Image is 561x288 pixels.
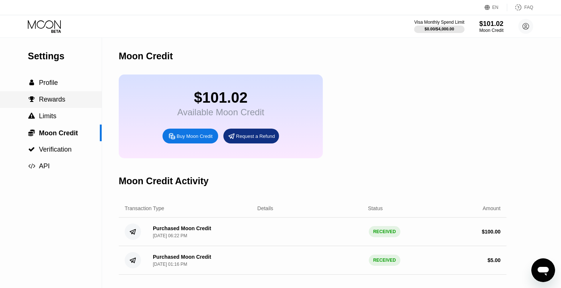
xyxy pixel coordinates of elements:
[424,27,454,31] div: $0.00 / $4,000.00
[28,79,35,86] div: 
[236,133,275,139] div: Request a Refund
[507,4,533,11] div: FAQ
[223,129,279,143] div: Request a Refund
[488,257,501,263] div: $ 5.00
[479,28,503,33] div: Moon Credit
[177,107,264,117] div: Available Moon Credit
[28,129,35,136] span: 
[39,146,72,153] span: Verification
[369,255,400,266] div: RECEIVED
[483,205,501,211] div: Amount
[119,51,173,62] div: Moon Credit
[39,96,65,103] span: Rewards
[28,96,35,103] div: 
[28,51,102,62] div: Settings
[153,262,187,267] div: [DATE] 01:16 PM
[531,258,555,282] iframe: Button to launch messaging window
[177,133,213,139] div: Buy Moon Credit
[257,205,273,211] div: Details
[414,20,464,25] div: Visa Monthly Spend Limit
[414,20,464,33] div: Visa Monthly Spend Limit$0.00/$4,000.00
[119,176,209,186] div: Moon Credit Activity
[482,229,501,235] div: $ 100.00
[153,233,187,238] div: [DATE] 06:22 PM
[39,129,78,137] span: Moon Credit
[125,205,164,211] div: Transaction Type
[524,5,533,10] div: FAQ
[177,89,264,106] div: $101.02
[28,163,35,169] span: 
[163,129,218,143] div: Buy Moon Credit
[29,79,34,86] span: 
[479,20,503,33] div: $101.02Moon Credit
[39,79,58,86] span: Profile
[39,112,56,120] span: Limits
[368,205,383,211] div: Status
[492,5,499,10] div: EN
[39,162,50,170] span: API
[485,4,507,11] div: EN
[28,113,35,119] span: 
[153,254,211,260] div: Purchased Moon Credit
[153,225,211,231] div: Purchased Moon Credit
[369,226,400,237] div: RECEIVED
[29,96,35,103] span: 
[479,20,503,28] div: $101.02
[28,146,35,153] span: 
